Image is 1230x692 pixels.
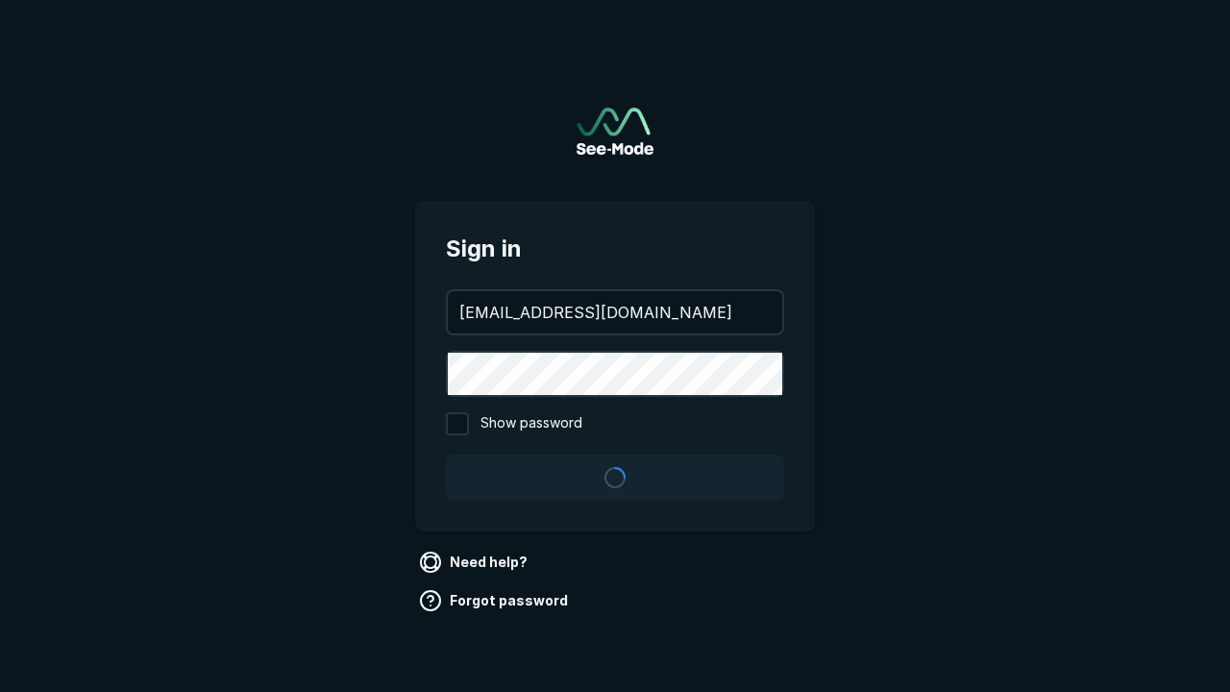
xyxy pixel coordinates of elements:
input: your@email.com [448,291,782,334]
span: Sign in [446,232,784,266]
a: Go to sign in [577,108,653,155]
a: Need help? [415,547,535,578]
img: See-Mode Logo [577,108,653,155]
span: Show password [480,412,582,435]
a: Forgot password [415,585,576,616]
